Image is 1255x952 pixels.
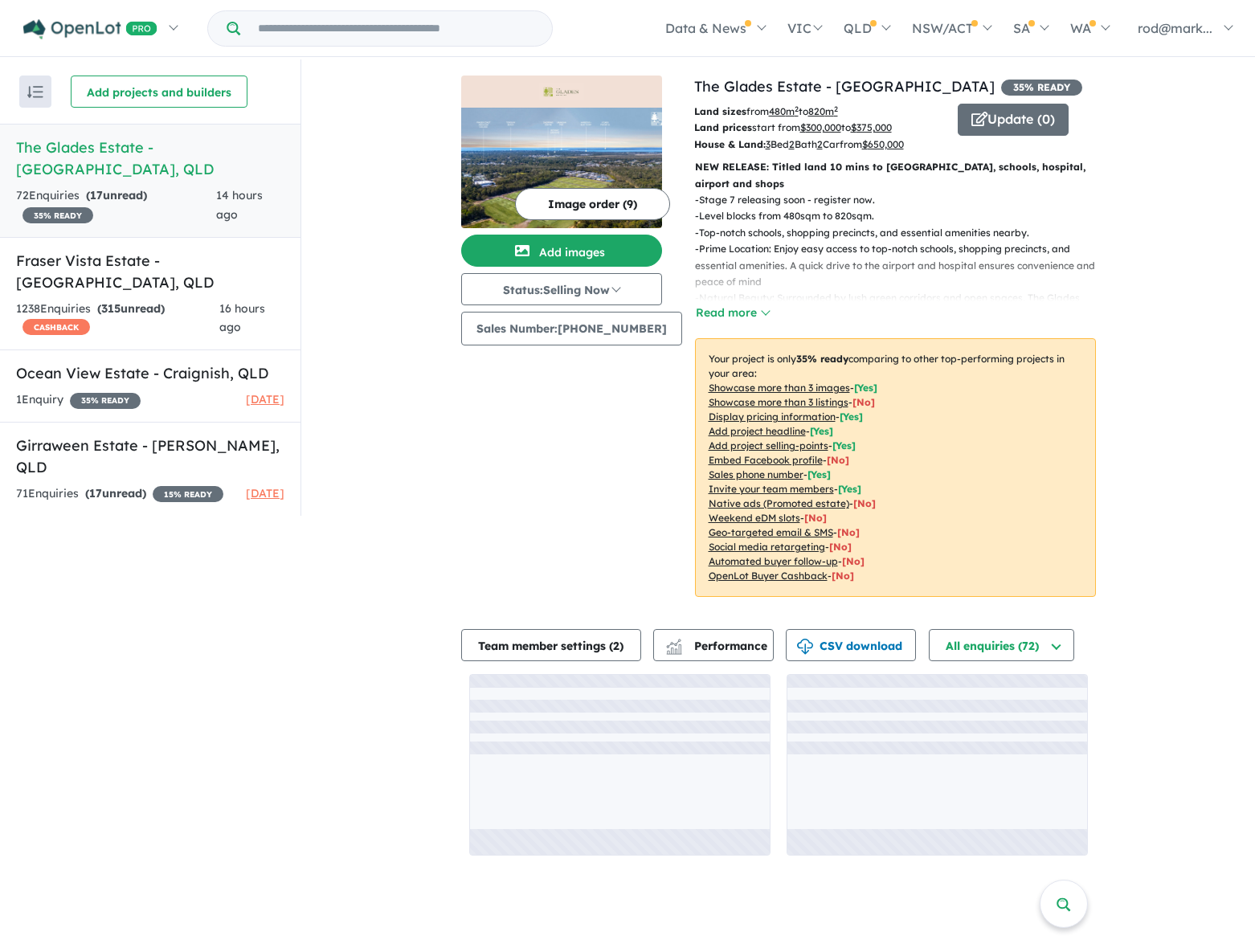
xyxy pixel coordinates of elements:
u: Add project headline [709,425,806,437]
span: [ Yes ] [810,425,833,437]
sup: 2 [795,104,799,113]
span: Performance [668,639,767,653]
p: - Level blocks from 480sqm to 820sqm. [695,208,1109,224]
u: Invite your team members [709,483,834,495]
input: Try estate name, suburb, builder or developer [243,11,549,46]
u: Showcase more than 3 listings [709,396,848,408]
p: from [694,104,946,120]
b: House & Land: [694,138,766,150]
span: [ Yes ] [854,382,877,394]
p: - Natural Beauty: Surrounded by lush green corridors and open spaces, The Glades provides a tranq... [695,290,1109,323]
span: rod@mark... [1138,20,1212,36]
u: Weekend eDM slots [709,512,800,524]
u: Embed Facebook profile [709,454,823,466]
button: Image order (9) [515,188,670,220]
p: NEW RELEASE: Titled land 10 mins to [GEOGRAPHIC_DATA], schools, hospital, airport and shops [695,159,1096,192]
u: OpenLot Buyer Cashback [709,570,828,582]
span: [ Yes ] [838,483,861,495]
p: start from [694,120,946,136]
u: 2 [817,138,823,150]
img: download icon [797,639,813,655]
span: 15 % READY [153,486,223,502]
u: Social media retargeting [709,541,825,553]
img: Openlot PRO Logo White [23,19,157,39]
img: sort.svg [27,86,43,98]
span: [DATE] [246,392,284,407]
button: Add images [461,235,662,267]
span: 17 [89,486,102,501]
span: 35 % READY [70,393,141,409]
span: 14 hours ago [216,188,263,222]
button: Performance [653,629,774,661]
span: [No] [837,526,860,538]
b: Land sizes [694,105,746,117]
span: 35 % READY [22,207,93,223]
span: [ No ] [827,454,849,466]
span: [No] [804,512,827,524]
img: line-chart.svg [666,639,681,648]
div: 1238 Enquir ies [16,300,219,338]
div: 71 Enquir ies [16,484,223,504]
button: Status:Selling Now [461,273,662,305]
p: - Stage 7 releasing soon - register now. [695,192,1109,208]
span: 16 hours ago [219,301,265,335]
div: 1 Enquir y [16,390,141,410]
span: [DATE] [246,486,284,501]
u: 3 [766,138,771,150]
span: CASHBACK [22,319,90,335]
u: Sales phone number [709,468,803,480]
u: 2 [789,138,795,150]
sup: 2 [834,104,838,113]
u: 480 m [769,105,799,117]
u: $ 650,000 [862,138,904,150]
h5: Girraween Estate - [PERSON_NAME] , QLD [16,435,284,478]
span: [ Yes ] [807,468,831,480]
span: to [841,121,892,133]
img: bar-chart.svg [666,644,682,655]
span: [ Yes ] [840,411,863,423]
img: The Glades Estate - Wondunna Logo [468,82,656,101]
span: [ Yes ] [832,439,856,451]
u: 820 m [808,105,838,117]
strong: ( unread) [86,188,147,202]
button: Update (0) [958,104,1069,136]
b: 35 % ready [796,353,848,365]
a: The Glades Estate - [GEOGRAPHIC_DATA] [694,77,995,96]
u: Add project selling-points [709,439,828,451]
p: - Top-notch schools, shopping precincts, and essential amenities nearby. [695,225,1109,241]
img: The Glades Estate - Wondunna [461,108,662,228]
u: $ 375,000 [851,121,892,133]
button: Sales Number:[PHONE_NUMBER] [461,312,682,345]
u: $ 300,000 [800,121,841,133]
span: 35 % READY [1001,80,1082,96]
span: [No] [853,497,876,509]
b: Land prices [694,121,752,133]
span: [No] [832,570,854,582]
p: - Prime Location: Enjoy easy access to top-notch schools, shopping precincts, and essential ameni... [695,241,1109,290]
h5: Fraser Vista Estate - [GEOGRAPHIC_DATA] , QLD [16,250,284,293]
p: Your project is only comparing to other top-performing projects in your area: - - - - - - - - - -... [695,338,1096,597]
u: Automated buyer follow-up [709,555,838,567]
span: [No] [842,555,865,567]
button: CSV download [786,629,916,661]
span: 17 [90,188,103,202]
span: 2 [613,639,619,653]
span: [ No ] [852,396,875,408]
strong: ( unread) [97,301,165,316]
u: Display pricing information [709,411,836,423]
p: Bed Bath Car from [694,137,946,153]
u: Geo-targeted email & SMS [709,526,833,538]
span: [No] [829,541,852,553]
span: to [799,105,838,117]
a: The Glades Estate - Wondunna LogoThe Glades Estate - Wondunna [461,76,662,228]
u: Native ads (Promoted estate) [709,497,849,509]
button: Read more [695,304,771,322]
h5: The Glades Estate - [GEOGRAPHIC_DATA] , QLD [16,137,284,180]
div: 72 Enquir ies [16,186,216,225]
button: All enquiries (72) [929,629,1074,661]
button: Add projects and builders [71,76,247,108]
button: Team member settings (2) [461,629,641,661]
u: Showcase more than 3 images [709,382,850,394]
strong: ( unread) [85,486,146,501]
span: 315 [101,301,121,316]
